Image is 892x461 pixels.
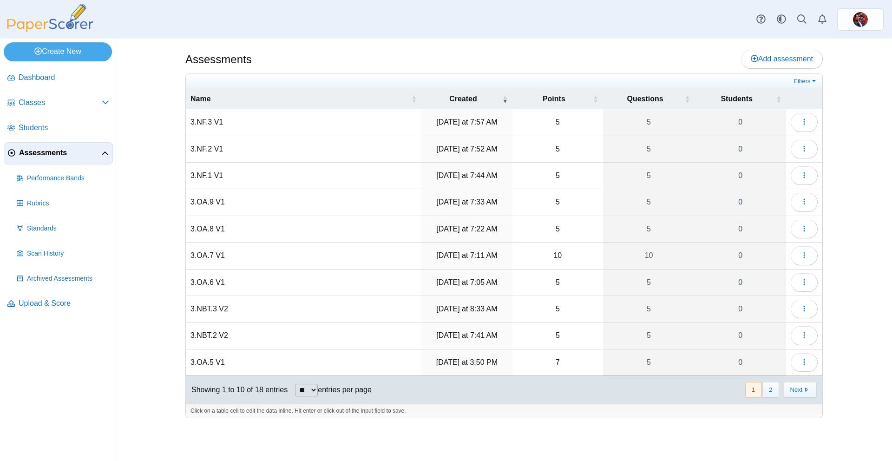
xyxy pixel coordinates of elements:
[593,94,598,104] span: Points : Activate to sort
[4,142,113,165] a: Assessments
[512,296,603,323] td: 5
[13,167,113,190] a: Performance Bands
[4,67,113,89] a: Dashboard
[19,298,109,309] span: Upload & Score
[792,77,820,86] a: Filters
[837,8,884,31] a: ps.yyrSfKExD6VWH9yo
[603,296,695,322] a: 5
[512,189,603,216] td: 5
[695,243,786,269] a: 0
[27,249,109,258] span: Scan History
[19,72,109,83] span: Dashboard
[436,171,497,179] time: Oct 9, 2025 at 7:44 AM
[695,136,786,162] a: 0
[695,189,786,215] a: 0
[186,136,421,163] td: 3.NF.2 V1
[603,323,695,349] a: 5
[4,4,97,32] img: PaperScorer
[512,349,603,376] td: 7
[27,274,109,283] span: Archived Assessments
[186,296,421,323] td: 3.NBT.3 V2
[27,174,109,183] span: Performance Bands
[19,148,101,158] span: Assessments
[4,26,97,33] a: PaperScorer
[186,163,421,189] td: 3.NF.1 V1
[695,109,786,135] a: 0
[13,192,113,215] a: Rubrics
[185,52,252,67] h1: Assessments
[186,189,421,216] td: 3.OA.9 V1
[751,55,813,63] span: Add assessment
[695,349,786,375] a: 0
[603,136,695,162] a: 5
[436,251,497,259] time: Oct 9, 2025 at 7:11 AM
[426,94,500,104] span: Created
[27,224,109,233] span: Standards
[436,118,497,126] time: Oct 9, 2025 at 7:57 AM
[684,94,690,104] span: Questions : Activate to sort
[603,109,695,135] a: 5
[4,42,112,61] a: Create New
[186,243,421,269] td: 3.OA.7 V1
[502,94,508,104] span: Created : Activate to remove sorting
[411,94,417,104] span: Name : Activate to sort
[603,270,695,296] a: 5
[741,50,823,68] a: Add assessment
[436,278,497,286] time: Oct 9, 2025 at 7:05 AM
[744,382,817,397] nav: pagination
[436,358,498,366] time: Oct 6, 2025 at 3:50 PM
[695,216,786,242] a: 0
[512,243,603,269] td: 10
[695,163,786,189] a: 0
[812,9,833,30] a: Alerts
[512,109,603,136] td: 5
[186,216,421,243] td: 3.OA.8 V1
[318,386,372,394] label: entries per page
[186,109,421,136] td: 3.NF.3 V1
[695,296,786,322] a: 0
[784,382,817,397] button: Next
[512,163,603,189] td: 5
[436,225,497,233] time: Oct 9, 2025 at 7:22 AM
[853,12,868,27] span: Greg Mullen
[27,199,109,208] span: Rubrics
[762,382,779,397] button: 2
[603,216,695,242] a: 5
[13,243,113,265] a: Scan History
[190,94,409,104] span: Name
[512,270,603,296] td: 5
[436,305,497,313] time: Oct 8, 2025 at 8:33 AM
[608,94,683,104] span: Questions
[436,331,497,339] time: Oct 7, 2025 at 7:41 AM
[603,243,695,269] a: 10
[695,323,786,349] a: 0
[699,94,774,104] span: Students
[603,349,695,375] a: 5
[186,323,421,349] td: 3.NBT.2 V2
[19,123,109,133] span: Students
[512,136,603,163] td: 5
[695,270,786,296] a: 0
[186,404,822,418] div: Click on a table cell to edit the data inline. Hit enter or click out of the input field to save.
[19,98,102,108] span: Classes
[4,293,113,315] a: Upload & Score
[603,163,695,189] a: 5
[13,268,113,290] a: Archived Assessments
[776,94,781,104] span: Students : Activate to sort
[603,189,695,215] a: 5
[517,94,591,104] span: Points
[512,323,603,349] td: 5
[186,270,421,296] td: 3.OA.6 V1
[745,382,761,397] button: 1
[186,376,288,404] div: Showing 1 to 10 of 18 entries
[4,117,113,139] a: Students
[436,145,497,153] time: Oct 9, 2025 at 7:52 AM
[512,216,603,243] td: 5
[853,12,868,27] img: ps.yyrSfKExD6VWH9yo
[13,217,113,240] a: Standards
[186,349,421,376] td: 3.OA.5 V1
[436,198,497,206] time: Oct 9, 2025 at 7:33 AM
[4,92,113,114] a: Classes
